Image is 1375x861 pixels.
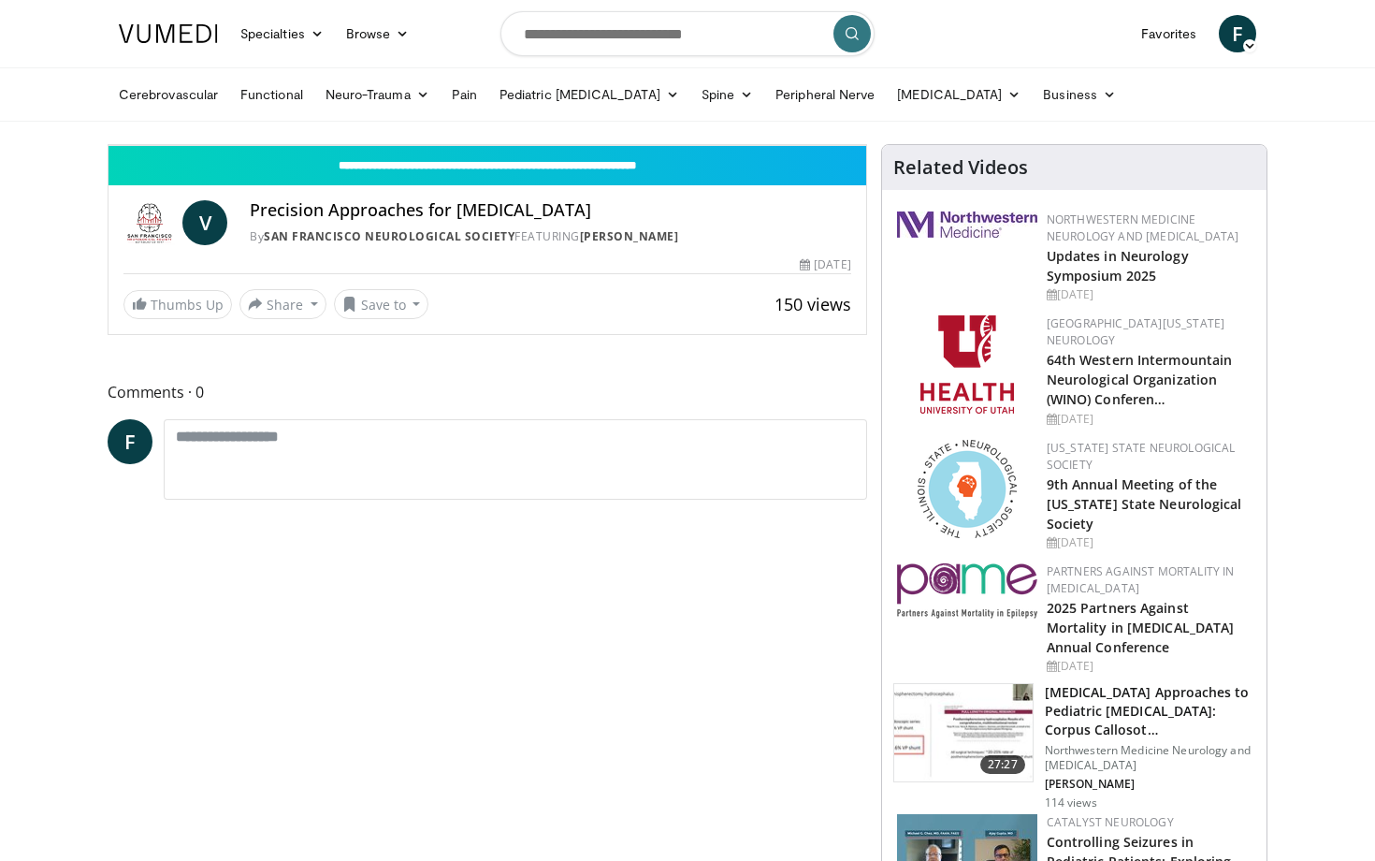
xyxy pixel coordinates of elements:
a: Catalyst Neurology [1047,814,1174,830]
a: Northwestern Medicine Neurology and [MEDICAL_DATA] [1047,212,1239,244]
a: 9th Annual Meeting of the [US_STATE] State Neurological Society [1047,475,1242,533]
a: 27:27 [MEDICAL_DATA] Approaches to Pediatric [MEDICAL_DATA]: Corpus Callosot… Northwestern Medici... [893,683,1255,810]
span: 27:27 [980,755,1025,774]
a: Browse [335,15,421,52]
a: V [182,200,227,245]
a: Partners Against Mortality in [MEDICAL_DATA] [1047,563,1235,596]
div: [DATE] [1047,534,1252,551]
img: eb8b354f-837c-42f6-ab3d-1e8ded9eaae7.png.150x105_q85_autocrop_double_scale_upscale_version-0.2.png [897,563,1037,619]
a: Cerebrovascular [108,76,229,113]
a: Thumbs Up [123,290,232,319]
img: San Francisco Neurological Society [123,200,175,245]
a: Favorites [1130,15,1208,52]
a: Spine [690,76,764,113]
a: Functional [229,76,314,113]
a: Pain [441,76,488,113]
img: 71a8b48c-8850-4916-bbdd-e2f3ccf11ef9.png.150x105_q85_autocrop_double_scale_upscale_version-0.2.png [918,440,1017,538]
img: f6362829-b0a3-407d-a044-59546adfd345.png.150x105_q85_autocrop_double_scale_upscale_version-0.2.png [920,315,1014,414]
a: Business [1032,76,1127,113]
p: 114 views [1045,795,1097,810]
span: 150 views [774,293,851,315]
a: 2025 Partners Against Mortality in [MEDICAL_DATA] Annual Conference [1047,599,1235,656]
a: F [1219,15,1256,52]
a: [MEDICAL_DATA] [886,76,1032,113]
h4: Precision Approaches for [MEDICAL_DATA] [250,200,850,221]
a: [GEOGRAPHIC_DATA][US_STATE] Neurology [1047,315,1225,348]
a: Specialties [229,15,335,52]
span: Comments 0 [108,380,867,404]
img: 2a462fb6-9365-492a-ac79-3166a6f924d8.png.150x105_q85_autocrop_double_scale_upscale_version-0.2.jpg [897,212,1037,238]
img: VuMedi Logo [119,24,218,43]
input: Search topics, interventions [500,11,875,56]
div: [DATE] [1047,658,1252,675]
a: [US_STATE] State Neurological Society [1047,440,1236,473]
a: [PERSON_NAME] [580,228,679,244]
a: San Francisco Neurological Society [264,228,514,244]
div: By FEATURING [250,228,850,245]
video-js: Video Player [109,145,866,146]
button: Save to [334,289,429,319]
div: [DATE] [1047,411,1252,428]
p: [PERSON_NAME] [1045,777,1255,792]
p: Northwestern Medicine Neurology and [MEDICAL_DATA] [1045,743,1255,773]
div: [DATE] [1047,286,1252,303]
a: 64th Western Intermountain Neurological Organization (WINO) Conferen… [1047,351,1233,408]
h3: [MEDICAL_DATA] Approaches to Pediatric [MEDICAL_DATA]: Corpus Callosot… [1045,683,1255,739]
a: F [108,419,152,464]
a: Neuro-Trauma [314,76,441,113]
h4: Related Videos [893,156,1028,179]
a: Updates in Neurology Symposium 2025 [1047,247,1189,285]
a: Pediatric [MEDICAL_DATA] [488,76,690,113]
img: 6562933f-cf93-4e3f-abfe-b516852043b8.150x105_q85_crop-smart_upscale.jpg [894,684,1033,781]
a: Peripheral Nerve [764,76,886,113]
div: [DATE] [800,256,850,273]
button: Share [239,289,326,319]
